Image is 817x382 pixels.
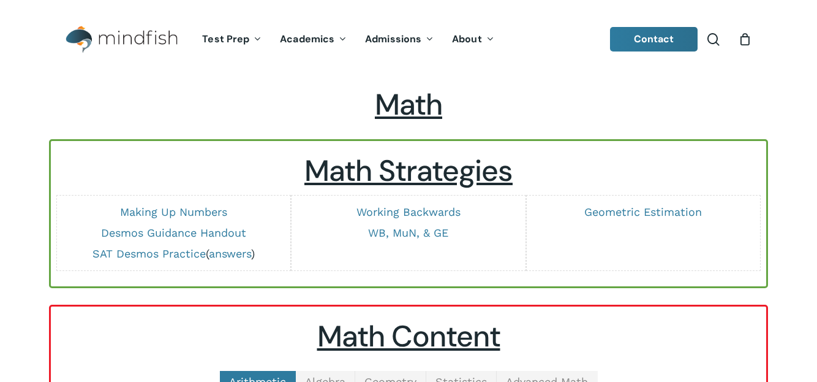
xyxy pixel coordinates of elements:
[101,226,246,239] a: Desmos Guidance Handout
[271,34,356,45] a: Academics
[49,17,768,63] header: Main Menu
[584,205,702,218] a: Geometric Estimation
[368,226,448,239] a: WB, MuN, & GE
[738,32,751,46] a: Cart
[280,32,334,45] span: Academics
[356,34,443,45] a: Admissions
[634,32,674,45] span: Contact
[193,34,271,45] a: Test Prep
[610,27,698,52] a: Contact
[443,34,503,45] a: About
[356,205,461,218] a: Working Backwards
[452,32,482,45] span: About
[209,247,251,260] a: answers
[193,17,503,63] nav: Main Menu
[375,85,442,124] span: Math
[304,151,513,190] u: Math Strategies
[202,32,249,45] span: Test Prep
[63,246,284,261] p: ( )
[365,32,421,45] span: Admissions
[120,205,227,218] a: Making Up Numbers
[92,247,206,260] a: SAT Desmos Practice
[317,317,500,356] u: Math Content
